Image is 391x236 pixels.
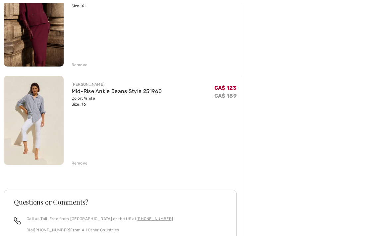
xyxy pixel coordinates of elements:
[72,81,162,87] div: [PERSON_NAME]
[27,227,173,233] p: Dial From All Other Countries
[14,217,21,224] img: call
[14,199,227,205] h3: Questions or Comments?
[4,76,64,165] img: Mid-Rise Ankle Jeans Style 251960
[72,62,88,68] div: Remove
[27,216,173,222] p: Call us Toll-Free from [GEOGRAPHIC_DATA] or the US at
[72,88,162,94] a: Mid-Rise Ankle Jeans Style 251960
[34,228,70,232] a: [PHONE_NUMBER]
[137,216,173,221] a: [PHONE_NUMBER]
[214,93,237,99] s: CA$ 189
[72,95,162,107] div: Color: White Size: 16
[72,160,88,166] div: Remove
[214,85,237,91] span: CA$ 123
